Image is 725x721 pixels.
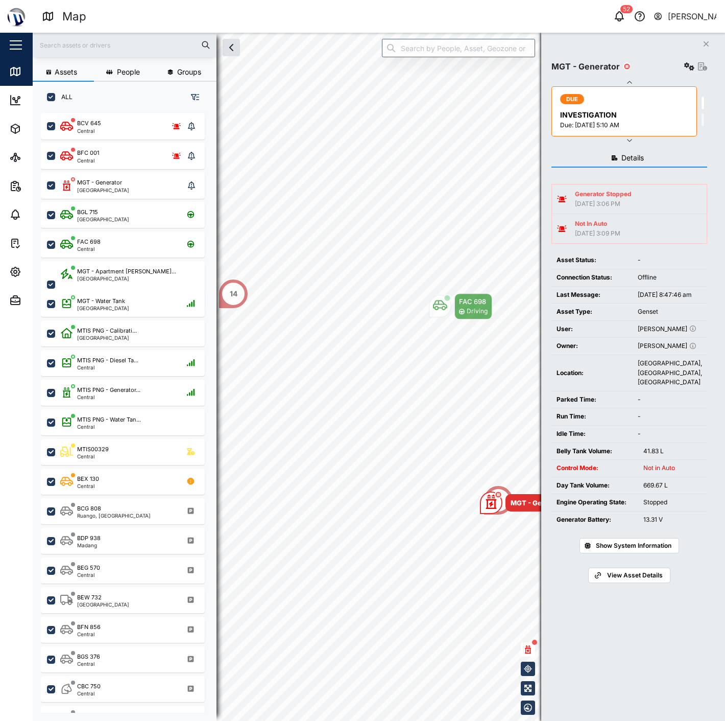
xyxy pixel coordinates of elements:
div: Last Message: [557,290,627,300]
a: View Asset Details [588,568,670,583]
div: MGT - Apartment [PERSON_NAME]... [77,267,176,276]
div: Dashboard [27,95,72,106]
span: People [117,68,140,76]
div: [GEOGRAPHIC_DATA] [77,602,129,607]
div: 14 [230,288,237,299]
div: Map [62,8,86,26]
span: Show System Information [596,539,671,553]
div: - [638,395,702,405]
div: Central [77,572,100,577]
div: INVESTIGATION [560,109,690,121]
div: MTIS00329 [77,445,109,454]
div: Central [77,454,109,459]
img: Main Logo [5,5,28,28]
div: Due: [DATE] 5:10 AM [560,121,690,130]
div: Central [77,158,99,163]
div: BEW 732 [77,593,102,602]
div: Central [77,394,140,400]
div: [GEOGRAPHIC_DATA], [GEOGRAPHIC_DATA], [GEOGRAPHIC_DATA] [638,359,702,387]
div: MTIS PNG - Diesel Ta... [77,356,138,365]
div: FAC 698 [77,238,101,246]
div: Stopped [643,498,702,507]
div: MGT - Generator [511,498,566,508]
div: [DATE] 3:06 PM [575,199,632,209]
div: [GEOGRAPHIC_DATA] [77,306,129,311]
div: Location: [557,368,627,378]
div: Central [77,691,101,696]
div: MGT - Generator [551,60,620,73]
div: Admin [27,295,57,306]
div: BDP 938 [77,534,101,543]
div: Parked Time: [557,395,627,405]
div: MTIS PNG - Water Tan... [77,415,141,424]
div: Offline [638,273,702,283]
div: Driving [467,307,488,316]
div: Central [77,424,141,429]
div: MGT - Water Tank [77,297,125,306]
div: BFC 001 [77,149,99,157]
div: [GEOGRAPHIC_DATA] [77,217,129,222]
div: CBC 750 [77,682,101,691]
div: Map [27,66,50,77]
div: Assets [27,123,58,134]
div: - [638,255,702,265]
div: Ruango, [GEOGRAPHIC_DATA] [77,513,151,518]
div: Reports [27,180,61,192]
div: BEX 130 [77,475,99,483]
div: Map marker [218,278,249,309]
div: BCG 808 [77,504,101,513]
div: Map marker [483,485,514,516]
div: - [638,412,702,422]
div: [GEOGRAPHIC_DATA] [77,276,176,281]
div: Idle Time: [557,429,627,439]
div: FAC 698 [459,296,488,307]
div: Genset [638,307,702,317]
div: Connection Status: [557,273,627,283]
div: Engine Operating State: [557,498,633,507]
div: [DATE] 3:09 PM [575,229,620,239]
div: Asset Type: [557,307,627,317]
span: DUE [566,95,578,104]
div: Generator Stopped [575,190,632,199]
div: Sites [27,152,51,163]
canvas: Map [33,33,725,721]
div: Not In Auto [575,219,620,229]
div: BGL 715 [77,208,98,217]
label: ALL [55,93,72,101]
div: MTIS PNG - Generator... [77,386,140,394]
div: [DATE] 8:47:46 am [638,290,702,300]
div: Central [77,246,101,251]
div: - [638,429,702,439]
div: BGS 376 [77,653,100,661]
div: Madang [77,543,101,548]
div: 41.83 L [643,447,702,456]
div: Central [77,365,138,370]
div: Belly Tank Volume: [557,447,633,456]
div: grid [41,109,216,713]
div: 669.67 L [643,481,702,491]
div: Asset Status: [557,255,627,265]
span: Details [621,154,644,161]
div: BFN 856 [77,623,101,632]
div: Central [77,128,101,133]
div: [PERSON_NAME] [668,10,717,23]
div: Central [77,661,100,666]
div: Control Mode: [557,463,633,473]
div: MTIS PNG - Calibrati... [77,327,137,335]
div: BEG 570 [77,564,100,572]
span: Assets [55,68,77,76]
div: Run Time: [557,412,627,422]
div: 52 [620,5,633,13]
div: Map marker [429,293,492,319]
div: [GEOGRAPHIC_DATA] [77,335,137,340]
input: Search assets or drivers [39,37,210,53]
div: Alarms [27,209,58,220]
div: Central [77,483,99,489]
div: BCV 645 [77,119,101,128]
div: Not in Auto [643,463,702,473]
div: [PERSON_NAME] [638,341,702,351]
div: [PERSON_NAME] [638,324,702,334]
div: MGT - Generator [77,178,122,187]
div: 13.31 V [643,515,702,525]
span: Groups [177,68,201,76]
